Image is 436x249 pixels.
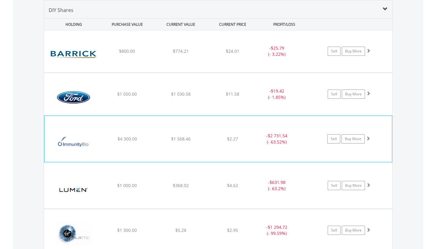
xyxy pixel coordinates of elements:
[328,90,341,99] a: Sell
[268,224,287,230] span: $1 294.72
[328,181,341,190] a: Sell
[342,181,365,190] a: Buy More
[254,179,300,192] div: - (- 63.2%)
[47,124,100,160] img: EQU.US.IBRX.png
[226,48,239,54] span: $24.01
[101,19,154,30] div: PURCHASE VALUE
[49,7,73,13] span: DIY Shares
[47,170,100,207] img: EQU.US.LUMN.png
[173,182,189,188] span: $368.02
[328,47,341,56] a: Sell
[171,91,191,97] span: $1 030.58
[271,88,284,94] span: $19.42
[175,227,186,233] span: $5.28
[227,182,238,188] span: $4.62
[327,134,340,144] a: Sell
[171,136,191,142] span: $1 568.46
[258,19,311,30] div: PROFIT/LOSS
[254,133,300,145] div: - (- 63.52%)
[342,47,365,56] a: Buy More
[341,134,365,144] a: Buy More
[117,182,137,188] span: $1 000.00
[117,136,137,142] span: $4 300.00
[268,133,287,139] span: $2 731.54
[117,227,137,233] span: $1 300.00
[270,179,285,185] span: $631.98
[47,38,100,71] img: EQU.US.B.png
[342,226,365,235] a: Buy More
[155,19,207,30] div: CURRENT VALUE
[271,45,284,51] span: $25.79
[44,19,100,30] div: HOLDING
[227,227,238,233] span: $2.95
[208,19,257,30] div: CURRENT PRICE
[226,91,239,97] span: $11.58
[227,136,238,142] span: $2.27
[254,45,300,57] div: - (- 3.22%)
[173,48,189,54] span: $774.21
[119,48,135,54] span: $800.00
[47,81,100,114] img: EQU.US.F.png
[342,90,365,99] a: Buy More
[254,224,300,236] div: - (- 99.59%)
[117,91,137,97] span: $1 050.00
[328,226,341,235] a: Sell
[254,88,300,100] div: - (- 1.85%)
